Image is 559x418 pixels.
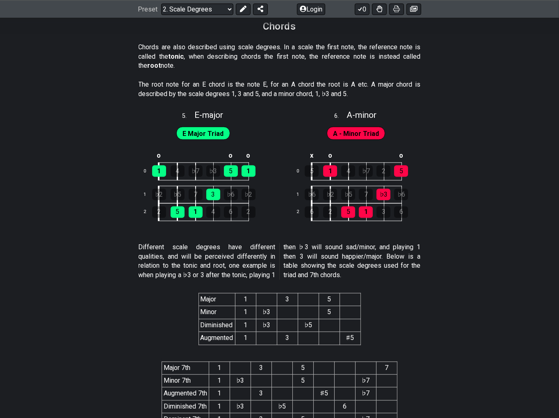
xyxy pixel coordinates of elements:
div: 2 [323,207,337,218]
div: 2 [376,165,390,177]
span: A - minor [347,110,376,120]
span: First enable full edit mode to edit [333,128,379,140]
div: 5 [224,165,238,177]
td: 3 [251,388,272,400]
div: 4 [341,165,355,177]
div: 6 [224,207,238,218]
td: o [222,149,240,163]
td: o [392,149,410,163]
div: ♭5 [171,189,185,200]
td: 2 [139,204,159,221]
div: 2 [152,207,166,218]
div: ♭6 [224,189,238,200]
span: Preset [138,5,158,13]
div: 5 [394,165,408,177]
div: 2 [242,207,256,218]
button: 0 [355,3,370,15]
th: 5 [293,362,314,374]
div: 6 [305,207,319,218]
div: ♭3 [206,165,220,177]
th: Major [199,293,235,306]
td: Diminished 7th [162,400,209,413]
th: 1 [235,293,256,306]
span: 6 . [334,112,347,121]
td: ♭3 [230,400,251,413]
div: 1 [189,207,203,218]
td: 3 [277,332,298,345]
td: 1 [209,400,230,413]
p: Chords are also described using scale degrees. In a scale the first note, the reference note is c... [139,43,421,71]
th: 1 [209,362,230,374]
td: ♭7 [356,388,376,400]
td: ♭5 [272,400,293,413]
td: 6 [335,400,356,413]
button: Edit Preset [236,3,251,15]
div: 5 [171,207,185,218]
td: 2 [292,204,311,221]
td: Minor [199,306,235,319]
td: x [302,149,321,163]
th: 3 [251,362,272,374]
div: ♭7 [359,165,373,177]
div: 3 [376,207,390,218]
td: ♭3 [230,374,251,387]
td: 1 [235,319,256,332]
th: 5 [319,293,340,306]
div: ♭5 [341,189,355,200]
button: Print [389,3,404,15]
th: Major 7th [162,362,209,374]
td: Diminished [199,319,235,332]
div: ♭6 [394,189,408,200]
td: 1 [292,186,311,204]
div: 4 [171,165,185,177]
div: 7 [189,189,203,200]
td: 1 [209,374,230,387]
span: First enable full edit mode to edit [183,128,224,140]
td: 1 [139,186,159,204]
div: ♭2 [323,189,337,200]
button: Share Preset [253,3,268,15]
strong: root [148,62,161,70]
td: ♭3 [256,319,277,332]
div: 5 [305,165,319,177]
div: 1 [152,165,166,177]
h2: Chords [263,22,296,31]
div: ♭6 [305,189,319,200]
div: 5 [341,207,355,218]
td: Minor 7th [162,374,209,387]
div: 6 [394,207,408,218]
span: 5 . [182,112,194,121]
th: 3 [277,293,298,306]
div: ♭3 [376,189,390,200]
div: 3 [206,189,220,200]
td: ♭3 [256,306,277,319]
td: 1 [209,388,230,400]
td: ♭7 [356,374,376,387]
div: ♭7 [189,165,203,177]
td: 5 [319,306,340,319]
td: ♯5 [340,332,360,345]
td: Augmented [199,332,235,345]
p: The root note for an E chord is the note E, for an A chord the root is A etc. A major chord is de... [139,80,421,99]
div: 4 [206,207,220,218]
td: 1 [235,332,256,345]
td: ♯5 [314,388,335,400]
div: 7 [359,189,373,200]
select: Preset [161,3,233,15]
div: 1 [323,165,337,177]
button: Toggle Dexterity for all fretkits [372,3,387,15]
div: 1 [359,207,373,218]
button: Login [297,3,325,15]
td: ♭5 [298,319,319,332]
td: o [321,149,340,163]
div: ♭2 [152,189,166,200]
span: E - major [194,110,223,120]
td: 0 [292,163,311,180]
div: 1 [242,165,256,177]
div: ♭2 [242,189,256,200]
strong: tonic [168,53,184,61]
td: 5 [293,374,314,387]
td: o [150,149,169,163]
td: 0 [139,163,159,180]
th: 7 [376,362,397,374]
